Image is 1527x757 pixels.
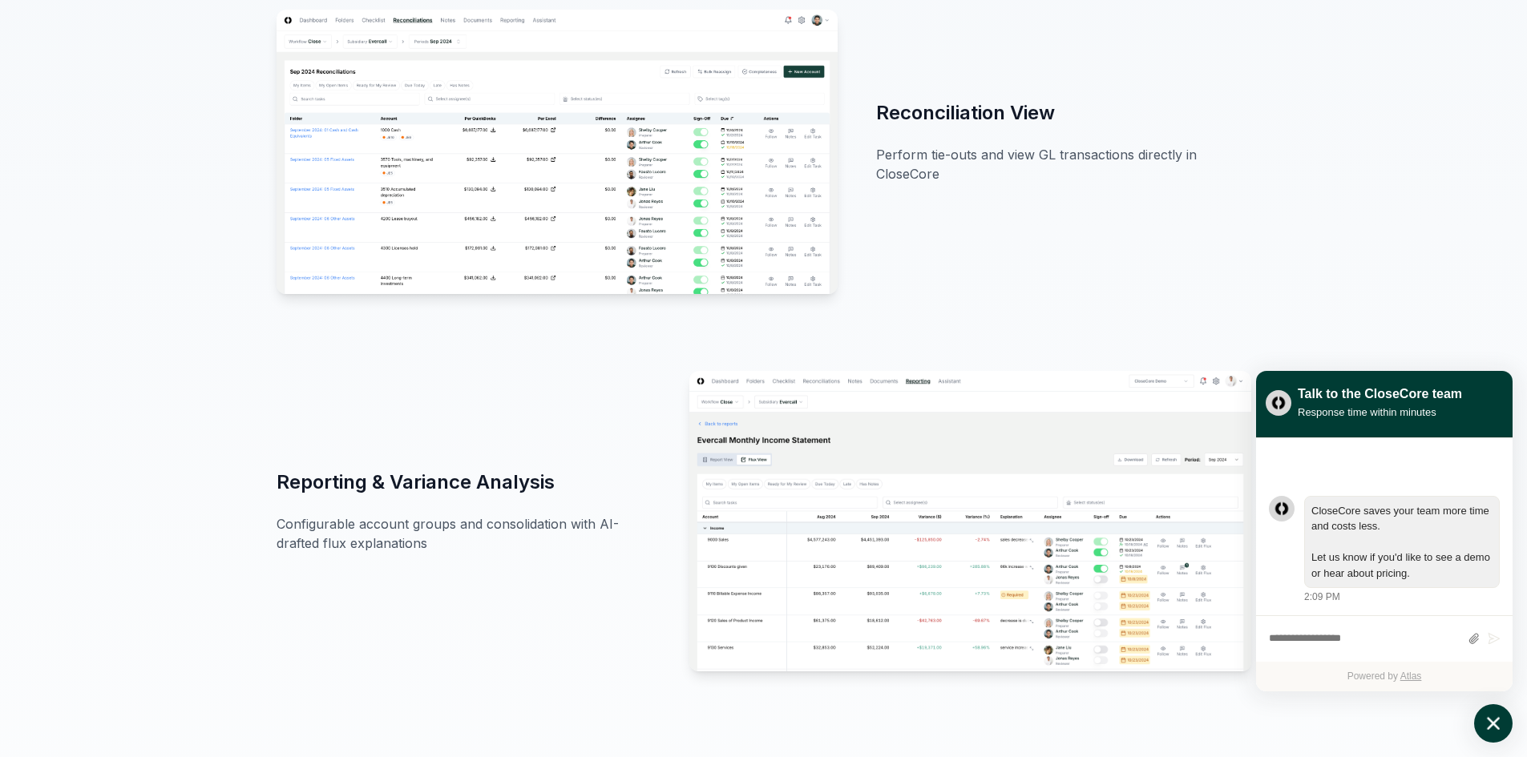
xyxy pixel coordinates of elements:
[1269,496,1295,521] div: atlas-message-author-avatar
[1304,496,1500,589] div: atlas-message-bubble
[1400,670,1422,682] a: Atlas
[1298,404,1462,421] div: Response time within minutes
[1474,704,1513,743] button: atlas-launcher
[876,100,1250,126] h3: Reconciliation View
[1266,390,1291,416] img: yblje5SQxOoZuw2TcITt_icon.png
[277,469,651,495] h3: Reporting & Variance Analysis
[1304,496,1500,605] div: Thursday, September 11, 2:09 PM
[1298,385,1462,404] div: Talk to the CloseCore team
[689,371,1251,671] img: Reporting & Variance Analysis
[1269,496,1500,605] div: atlas-message
[277,514,651,553] p: Configurable account groups and consolidation with AI-drafted flux explanations
[1256,371,1513,691] div: atlas-window
[277,10,838,295] img: Reconciliation View
[876,145,1250,183] p: Perform tie-outs and view GL transactions directly in CloseCore
[1304,590,1340,604] div: 2:09 PM
[1256,662,1513,691] div: Powered by
[1269,624,1500,654] div: atlas-composer
[1468,632,1480,646] button: Attach files by clicking or dropping files here
[1311,503,1493,582] div: atlas-message-text
[1256,438,1513,691] div: atlas-ticket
